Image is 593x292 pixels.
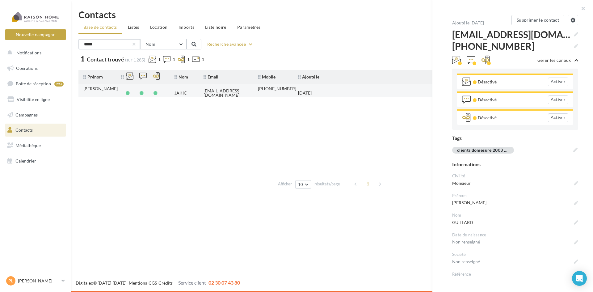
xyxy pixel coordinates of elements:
[4,93,67,106] a: Visibilité en ligne
[452,238,578,246] span: Non renseigné
[83,74,103,79] span: Prénom
[87,56,124,63] span: Contact trouvé
[4,62,67,75] a: Opérations
[15,158,36,163] span: Calendrier
[452,218,578,227] span: GUILLARD
[452,277,578,286] span: Non renseigné
[178,280,206,286] span: Service client
[76,280,240,286] span: © [DATE]-[DATE] - - -
[548,95,568,104] div: Activer
[175,74,188,79] span: Nom
[473,97,497,103] div: Désactivé
[258,74,275,79] span: Mobile
[187,57,190,63] span: 1
[15,143,41,148] span: Médiathèque
[473,115,497,121] div: Désactivé
[4,124,67,137] a: Contacts
[314,181,340,187] span: résultats/page
[452,257,578,266] span: Non renseigné
[4,77,67,90] a: Boîte de réception99+
[83,87,118,91] div: [PERSON_NAME]
[17,97,50,102] span: Visibilité en ligne
[537,57,571,63] span: Gérer les canaux
[473,79,497,85] div: Désactivé
[175,91,187,95] div: JAKIC
[205,40,256,48] button: Recherche avancée
[140,39,187,49] button: Nom
[76,280,93,286] a: Digitaleo
[572,271,587,286] div: Open Intercom Messenger
[128,24,139,30] span: Listes
[129,280,147,286] a: Mentions
[150,24,168,30] span: Location
[452,232,578,238] div: Date de naissance
[204,89,248,97] div: [EMAIL_ADDRESS][DOMAIN_NAME]
[8,278,13,284] span: PL
[4,46,65,59] button: Notifications
[452,40,578,52] span: [PHONE_NUMBER]
[5,275,66,287] a: PL [PERSON_NAME]
[298,182,303,187] span: 10
[452,147,514,154] div: clients domesure 2003 2023
[511,15,564,25] button: Supprimer le contact
[452,161,578,168] div: Informations
[15,127,33,133] span: Contacts
[363,179,373,189] span: 1
[78,10,586,19] h1: Contacts
[452,179,578,188] span: Monsieur
[452,212,578,218] div: Nom
[158,57,161,63] span: 1
[4,108,67,121] a: Campagnes
[452,20,484,25] span: Ajouté le [DATE]
[145,41,155,47] span: Nom
[173,57,175,63] span: 1
[205,24,226,30] span: Liste noire
[208,280,240,286] span: 02 30 07 43 80
[548,78,568,86] div: Activer
[452,135,578,142] div: Tags
[548,113,568,122] div: Activer
[149,280,157,286] a: CGS
[298,91,312,95] div: [DATE]
[452,193,578,199] div: Prénom
[202,57,204,63] span: 1
[158,280,173,286] a: Crédits
[452,173,578,179] div: Civilité
[295,180,311,189] button: 10
[81,56,85,62] span: 1
[452,198,578,207] span: [PERSON_NAME]
[298,74,319,79] span: Ajouté le
[16,66,38,71] span: Opérations
[237,24,261,30] span: Paramètres
[16,50,41,55] span: Notifications
[15,112,38,117] span: Campagnes
[4,139,67,152] a: Médiathèque
[258,87,296,91] div: [PHONE_NUMBER]
[278,181,292,187] span: Afficher
[5,29,66,40] button: Nouvelle campagne
[4,154,67,167] a: Calendrier
[452,252,578,257] div: Société
[452,271,578,277] div: Référence
[18,278,59,284] p: [PERSON_NAME]
[125,57,145,62] span: (sur 1 285)
[179,24,194,30] span: Imports
[54,82,64,87] div: 99+
[452,28,578,40] span: [EMAIL_ADDRESS][DOMAIN_NAME]
[204,74,218,79] span: Email
[16,81,51,86] span: Boîte de réception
